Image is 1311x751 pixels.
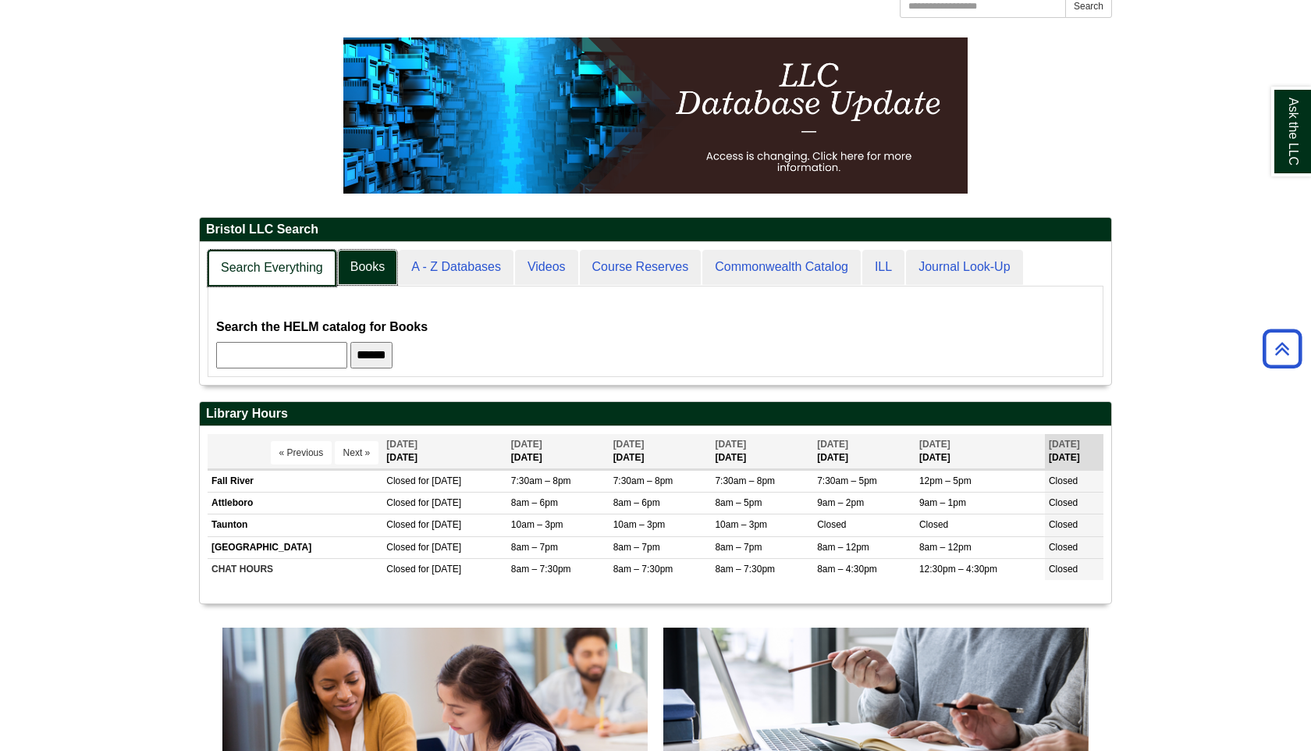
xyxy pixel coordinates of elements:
span: 8am – 7:30pm [613,564,673,575]
span: 8am – 7pm [715,542,762,553]
th: [DATE] [382,434,507,469]
div: Books [216,294,1095,368]
span: 10am – 3pm [613,519,666,530]
span: [DATE] [613,439,645,450]
span: 10am – 3pm [511,519,563,530]
button: « Previous [271,441,332,464]
span: for [DATE] [418,542,461,553]
span: Closed [1049,475,1078,486]
span: [DATE] [817,439,848,450]
span: 8am – 12pm [919,542,972,553]
span: 8am – 7:30pm [511,564,571,575]
span: Closed [1049,497,1078,508]
span: 7:30am – 8pm [715,475,775,486]
span: 9am – 2pm [817,497,864,508]
span: [DATE] [1049,439,1080,450]
a: Commonwealth Catalog [702,250,861,285]
a: Journal Look-Up [906,250,1022,285]
a: Videos [515,250,578,285]
span: 10am – 3pm [715,519,767,530]
span: for [DATE] [418,497,461,508]
td: Taunton [208,514,382,536]
th: [DATE] [813,434,915,469]
span: [DATE] [919,439,950,450]
button: Next » [335,441,379,464]
span: 8am – 4:30pm [817,564,877,575]
span: 8am – 12pm [817,542,869,553]
span: for [DATE] [418,564,461,575]
span: 8am – 6pm [511,497,558,508]
img: HTML tutorial [343,37,968,194]
span: Closed [919,519,948,530]
h2: Bristol LLC Search [200,218,1111,242]
span: Closed [386,564,415,575]
td: Fall River [208,471,382,493]
span: 8am – 7pm [511,542,558,553]
a: Books [338,250,397,285]
span: [DATE] [715,439,746,450]
a: ILL [862,250,904,285]
span: Closed [1049,564,1078,575]
span: 7:30am – 5pm [817,475,877,486]
span: Closed [1049,519,1078,530]
span: 7:30am – 8pm [613,475,673,486]
span: 12pm – 5pm [919,475,972,486]
span: Closed [386,519,415,530]
span: Closed [386,497,415,508]
span: 8am – 6pm [613,497,660,508]
span: Closed [1049,542,1078,553]
td: [GEOGRAPHIC_DATA] [208,536,382,558]
span: [DATE] [511,439,542,450]
span: Closed [817,519,846,530]
span: 7:30am – 8pm [511,475,571,486]
span: for [DATE] [418,519,461,530]
span: for [DATE] [418,475,461,486]
td: Attleboro [208,493,382,514]
span: 8am – 7:30pm [715,564,775,575]
span: 8am – 5pm [715,497,762,508]
h2: Library Hours [200,402,1111,426]
a: Search Everything [208,250,336,287]
span: Closed [386,475,415,486]
th: [DATE] [711,434,813,469]
a: Back to Top [1257,338,1307,359]
span: [DATE] [386,439,417,450]
th: [DATE] [1045,434,1103,469]
th: [DATE] [507,434,609,469]
span: 9am – 1pm [919,497,966,508]
span: Closed [386,542,415,553]
span: 8am – 7pm [613,542,660,553]
th: [DATE] [609,434,712,469]
a: A - Z Databases [399,250,513,285]
th: [DATE] [915,434,1045,469]
label: Search the HELM catalog for Books [216,316,428,338]
td: CHAT HOURS [208,558,382,580]
span: 12:30pm – 4:30pm [919,564,997,575]
a: Course Reserves [580,250,702,285]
